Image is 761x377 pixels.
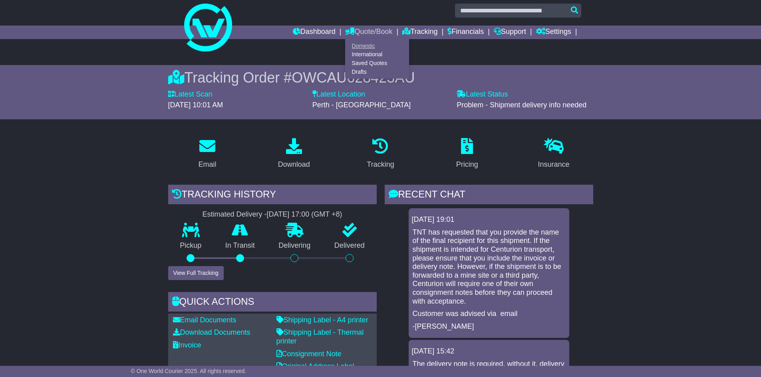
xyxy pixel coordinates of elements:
[276,362,354,370] a: Original Address Label
[173,328,250,336] a: Download Documents
[413,322,565,331] p: -[PERSON_NAME]
[412,347,566,356] div: [DATE] 15:42
[385,185,593,206] div: RECENT CHAT
[267,210,342,219] div: [DATE] 17:00 (GMT +8)
[173,341,201,349] a: Invoice
[413,228,565,306] p: TNT has requested that you provide the name of the final recipient for this shipment. If the ship...
[213,241,267,250] p: In Transit
[412,215,566,224] div: [DATE] 19:01
[345,39,409,79] div: Quote/Book
[278,159,310,170] div: Download
[413,310,565,318] p: Customer was advised via email
[536,26,571,39] a: Settings
[276,350,342,358] a: Consignment Note
[346,50,409,59] a: International
[168,292,377,314] div: Quick Actions
[322,241,377,250] p: Delivered
[131,368,246,374] span: © One World Courier 2025. All rights reserved.
[276,316,368,324] a: Shipping Label - A4 printer
[494,26,526,39] a: Support
[168,185,377,206] div: Tracking history
[293,26,336,39] a: Dashboard
[168,210,377,219] div: Estimated Delivery -
[276,328,364,345] a: Shipping Label - Thermal printer
[533,135,575,173] a: Insurance
[362,135,399,173] a: Tracking
[168,266,224,280] button: View Full Tracking
[367,159,394,170] div: Tracking
[402,26,437,39] a: Tracking
[168,101,223,109] span: [DATE] 10:01 AM
[267,241,323,250] p: Delivering
[312,101,411,109] span: Perth - [GEOGRAPHIC_DATA]
[456,159,478,170] div: Pricing
[292,69,415,86] span: OWCAU628423AU
[198,159,216,170] div: Email
[312,90,365,99] label: Latest Location
[346,41,409,50] a: Domestic
[346,59,409,68] a: Saved Quotes
[457,90,508,99] label: Latest Status
[457,101,586,109] span: Problem - Shipment delivery info needed
[168,69,593,86] div: Tracking Order #
[168,241,214,250] p: Pickup
[451,135,483,173] a: Pricing
[173,316,236,324] a: Email Documents
[193,135,221,173] a: Email
[168,90,213,99] label: Latest Scan
[345,26,392,39] a: Quote/Book
[447,26,484,39] a: Financials
[346,67,409,76] a: Drafts
[538,159,570,170] div: Insurance
[273,135,315,173] a: Download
